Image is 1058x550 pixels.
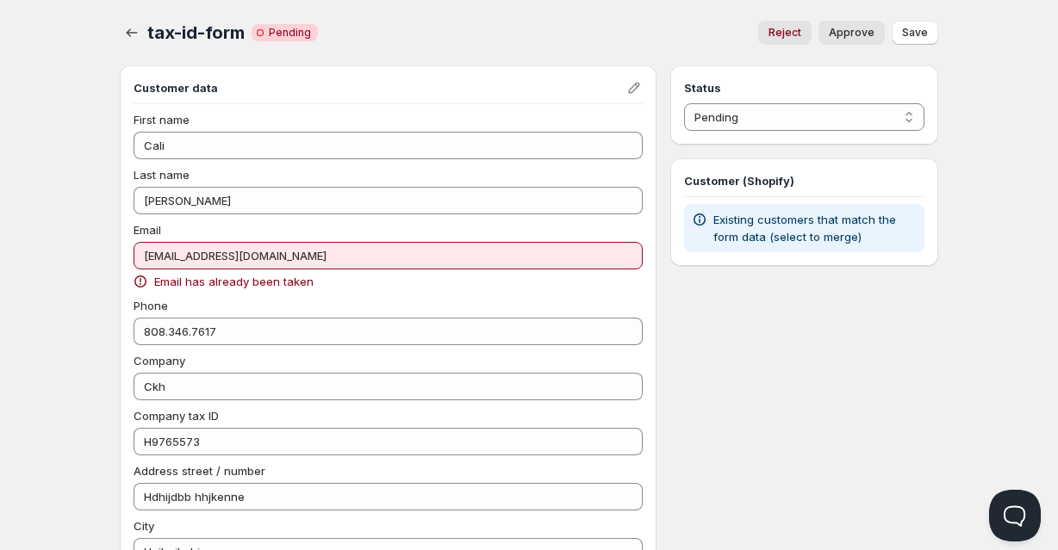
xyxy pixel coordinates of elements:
span: Email [134,223,161,237]
input: Company [134,373,643,400]
h3: Customer data [134,79,625,96]
h3: Customer (Shopify) [684,172,924,189]
button: Approve [818,21,885,45]
iframe: Help Scout Beacon - Open [989,490,1041,541]
span: Email has already been taken [154,273,314,290]
span: Company [134,354,185,368]
button: Save [892,21,938,45]
h3: Status [684,79,924,96]
input: Email [134,242,643,269]
input: Company tax ID [134,428,643,455]
button: Reject [758,21,812,45]
input: Phone [134,318,643,345]
span: Company tax ID [134,409,219,423]
input: Last name [134,187,643,214]
span: First name [134,113,190,127]
input: Address street / number [134,483,643,510]
input: First name [134,132,643,159]
span: Save [902,26,928,40]
span: City [134,519,154,533]
span: tax-id-form [147,22,245,43]
span: Last name [134,168,190,182]
span: Pending [269,26,311,40]
button: Edit [622,76,646,100]
span: Phone [134,299,168,312]
span: Address street / number [134,464,265,478]
span: Reject [769,26,801,40]
span: Approve [829,26,874,40]
p: Existing customers that match the form data (select to merge) [713,211,918,245]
